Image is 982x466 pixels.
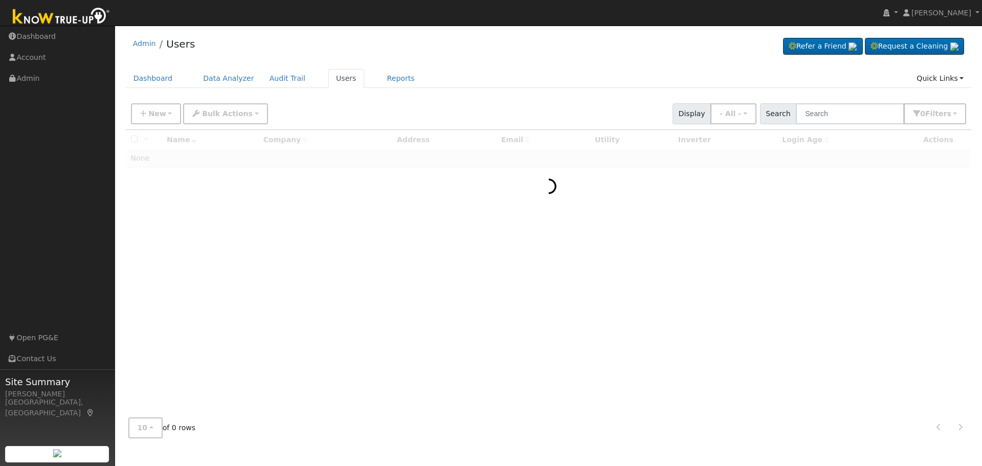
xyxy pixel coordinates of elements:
[183,103,267,124] button: Bulk Actions
[760,103,796,124] span: Search
[128,417,163,438] button: 10
[131,103,182,124] button: New
[673,103,711,124] span: Display
[796,103,904,124] input: Search
[380,69,422,88] a: Reports
[138,424,148,432] span: 10
[849,42,857,51] img: retrieve
[262,69,313,88] a: Audit Trail
[904,103,966,124] button: 0Filters
[8,6,115,29] img: Know True-Up
[86,409,95,417] a: Map
[909,69,971,88] a: Quick Links
[328,69,364,88] a: Users
[133,39,156,48] a: Admin
[925,109,951,118] span: Filter
[166,38,195,50] a: Users
[202,109,253,118] span: Bulk Actions
[53,449,61,457] img: retrieve
[5,389,109,400] div: [PERSON_NAME]
[195,69,262,88] a: Data Analyzer
[947,109,951,118] span: s
[865,38,964,55] a: Request a Cleaning
[710,103,756,124] button: - All -
[128,417,196,438] span: of 0 rows
[5,375,109,389] span: Site Summary
[5,397,109,418] div: [GEOGRAPHIC_DATA], [GEOGRAPHIC_DATA]
[783,38,863,55] a: Refer a Friend
[911,9,971,17] span: [PERSON_NAME]
[148,109,166,118] span: New
[950,42,958,51] img: retrieve
[126,69,181,88] a: Dashboard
